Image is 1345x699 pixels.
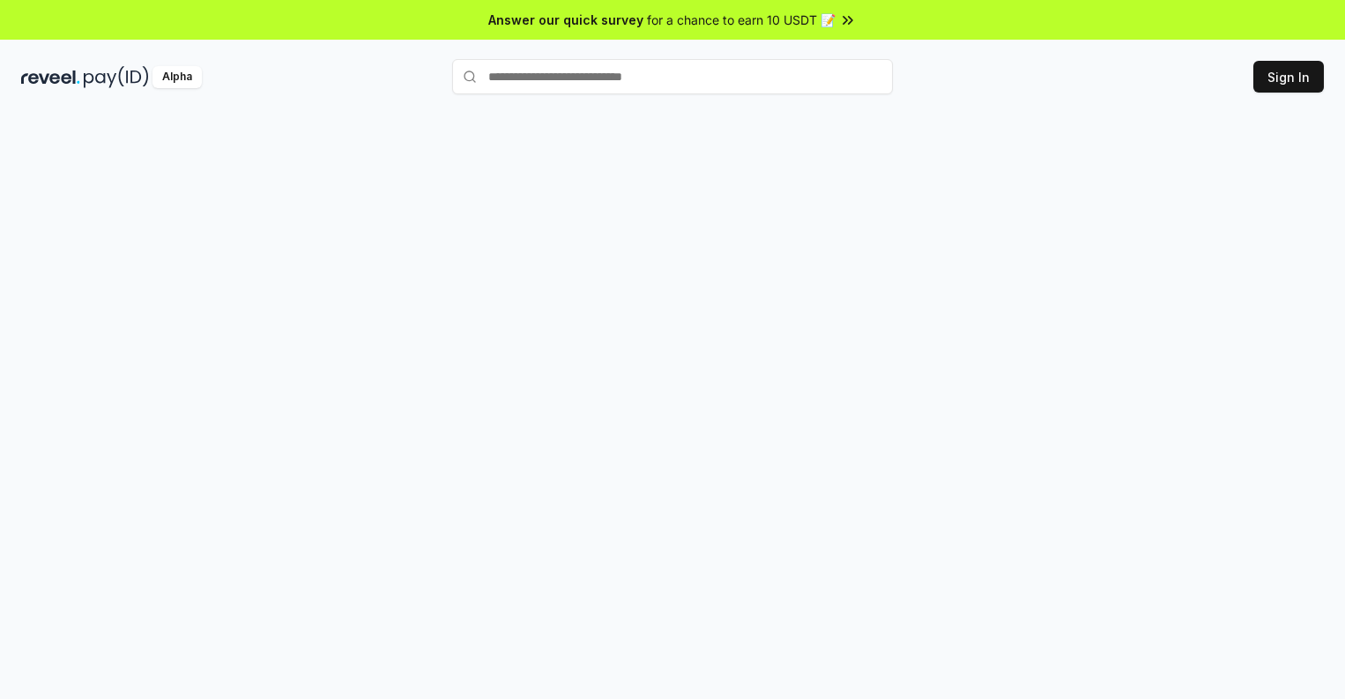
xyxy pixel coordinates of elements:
[152,66,202,88] div: Alpha
[84,66,149,88] img: pay_id
[647,11,836,29] span: for a chance to earn 10 USDT 📝
[488,11,643,29] span: Answer our quick survey
[1253,61,1324,93] button: Sign In
[21,66,80,88] img: reveel_dark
